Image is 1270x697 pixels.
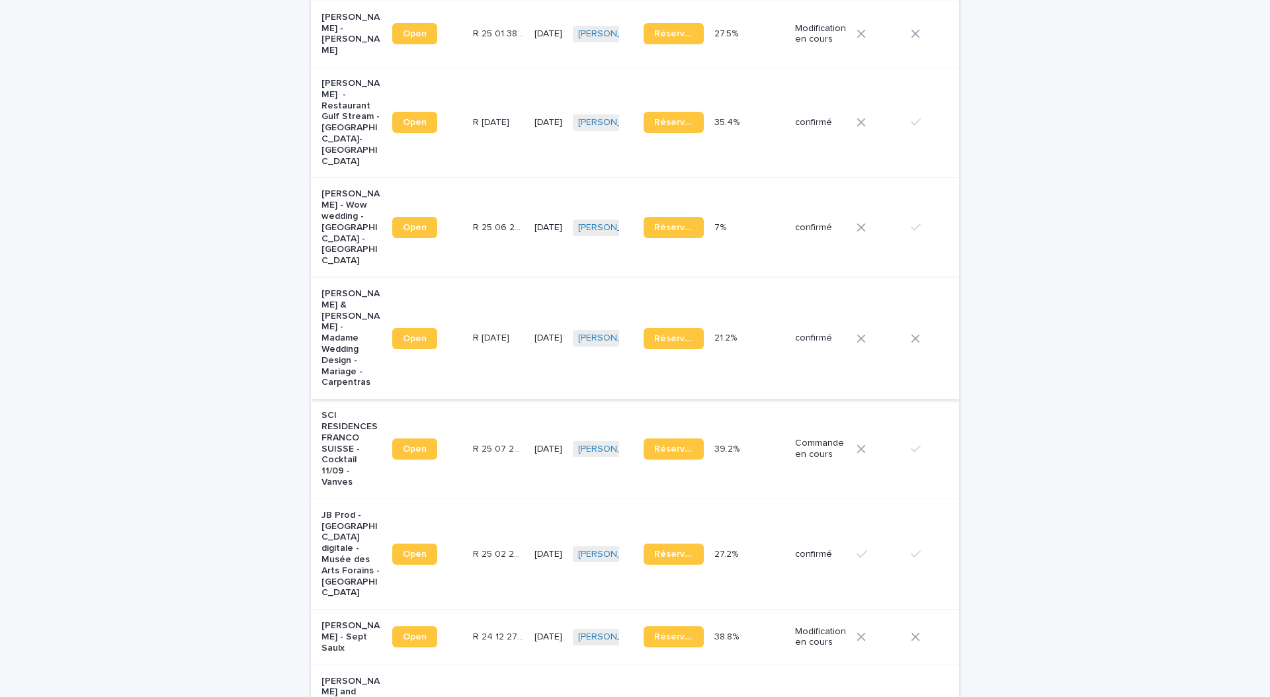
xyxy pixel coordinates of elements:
[578,28,650,40] a: [PERSON_NAME]
[534,632,562,643] p: [DATE]
[403,118,427,127] span: Open
[311,1,1056,67] tr: [PERSON_NAME] - [PERSON_NAME]OpenR 25 01 3822R 25 01 3822 [DATE][PERSON_NAME] Réservation27.5%27....
[392,217,437,238] a: Open
[403,334,427,343] span: Open
[795,23,846,46] p: Modification en cours
[403,223,427,232] span: Open
[321,288,382,388] p: [PERSON_NAME] & [PERSON_NAME] - Madame Wedding Design - Mariage - Carpentras
[473,26,527,40] p: R 25 01 3822
[311,278,1056,399] tr: [PERSON_NAME] & [PERSON_NAME] - Madame Wedding Design - Mariage - CarpentrasOpenR [DATE]R [DATE] ...
[321,12,382,56] p: [PERSON_NAME] - [PERSON_NAME]
[534,444,562,455] p: [DATE]
[578,549,650,560] a: [PERSON_NAME]
[714,441,742,455] p: 39.2%
[473,546,527,560] p: R 25 02 2295
[534,333,562,344] p: [DATE]
[321,510,382,598] p: JB Prod - [GEOGRAPHIC_DATA] digitale - Musée des Arts Forains - [GEOGRAPHIC_DATA]
[534,549,562,560] p: [DATE]
[714,546,741,560] p: 27.2%
[644,438,704,460] a: Réservation
[392,544,437,565] a: Open
[644,23,704,44] a: Réservation
[392,328,437,349] a: Open
[534,117,562,128] p: [DATE]
[578,222,650,233] a: [PERSON_NAME]
[578,632,650,643] a: [PERSON_NAME]
[321,620,382,653] p: [PERSON_NAME] - Sept Saulx
[644,112,704,133] a: Réservation
[578,444,650,455] a: [PERSON_NAME]
[311,178,1056,278] tr: [PERSON_NAME] - Wow wedding - [GEOGRAPHIC_DATA] - [GEOGRAPHIC_DATA]OpenR 25 06 2861R 25 06 2861 [...
[534,222,562,233] p: [DATE]
[644,217,704,238] a: Réservation
[795,438,846,460] p: Commande en cours
[311,399,1056,499] tr: SCI RESIDENCES FRANCO SUISSE - Cocktail 11/09 - VanvesOpenR 25 07 2460R 25 07 2460 [DATE][PERSON_...
[473,114,512,128] p: R 25 07 1921
[795,117,846,128] p: confirmé
[654,29,693,38] span: Réservation
[644,328,704,349] a: Réservation
[473,330,512,344] p: R 25 03 1917
[714,629,741,643] p: 38.8%
[654,550,693,559] span: Réservation
[578,117,650,128] a: [PERSON_NAME]
[473,629,527,643] p: R 24 12 2705
[795,333,846,344] p: confirmé
[714,220,729,233] p: 7%
[654,444,693,454] span: Réservation
[714,330,740,344] p: 21.2%
[795,626,846,649] p: Modification en cours
[321,78,382,167] p: [PERSON_NAME] - Restaurant Gulf Stream - [GEOGRAPHIC_DATA]-[GEOGRAPHIC_DATA]
[403,632,427,641] span: Open
[321,410,382,488] p: SCI RESIDENCES FRANCO SUISSE - Cocktail 11/09 - Vanves
[311,610,1056,665] tr: [PERSON_NAME] - Sept SaulxOpenR 24 12 2705R 24 12 2705 [DATE][PERSON_NAME] Réservation38.8%38.8% ...
[654,223,693,232] span: Réservation
[392,112,437,133] a: Open
[392,438,437,460] a: Open
[795,549,846,560] p: confirmé
[403,444,427,454] span: Open
[321,188,382,266] p: [PERSON_NAME] - Wow wedding - [GEOGRAPHIC_DATA] - [GEOGRAPHIC_DATA]
[473,441,527,455] p: R 25 07 2460
[654,334,693,343] span: Réservation
[644,626,704,647] a: Réservation
[654,118,693,127] span: Réservation
[311,499,1056,609] tr: JB Prod - [GEOGRAPHIC_DATA] digitale - Musée des Arts Forains - [GEOGRAPHIC_DATA]OpenR 25 02 2295...
[403,550,427,559] span: Open
[654,632,693,641] span: Réservation
[578,333,650,344] a: [PERSON_NAME]
[714,26,741,40] p: 27.5%
[403,29,427,38] span: Open
[795,222,846,233] p: confirmé
[534,28,562,40] p: [DATE]
[644,544,704,565] a: Réservation
[392,626,437,647] a: Open
[473,220,527,233] p: R 25 06 2861
[714,114,742,128] p: 35.4%
[392,23,437,44] a: Open
[311,67,1056,178] tr: [PERSON_NAME] - Restaurant Gulf Stream - [GEOGRAPHIC_DATA]-[GEOGRAPHIC_DATA]OpenR [DATE]R [DATE] ...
